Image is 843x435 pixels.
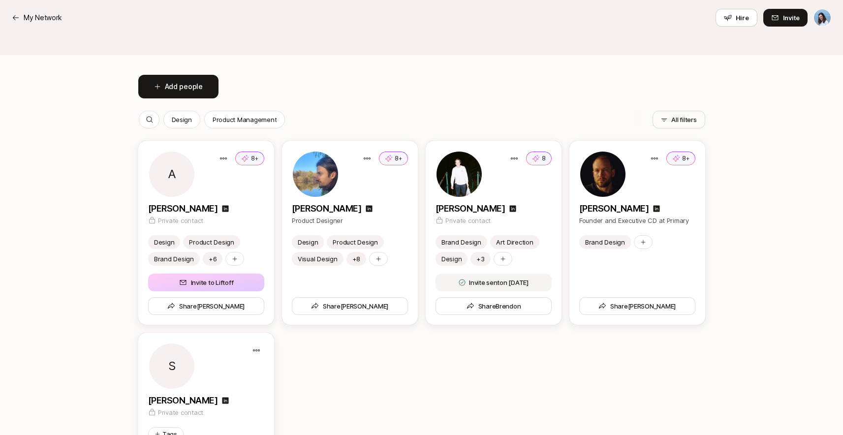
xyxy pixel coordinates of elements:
[653,111,705,128] button: All filters
[158,216,203,225] p: Private contact
[138,75,219,98] button: Add people
[436,274,552,291] button: Invite senton [DATE]
[441,237,481,247] p: Brand Design
[292,202,361,216] p: [PERSON_NAME]
[813,9,831,27] button: Dan Tase
[814,9,831,26] img: Dan Tase
[154,254,194,264] p: Brand Design
[167,301,245,311] span: Share [PERSON_NAME]
[298,237,318,247] p: Design
[441,254,462,264] p: Design
[282,141,418,325] a: 8+[PERSON_NAME]Product DesignerDesignProduct DesignVisual Design+8Share[PERSON_NAME]
[158,407,203,417] p: Private contact
[213,115,277,124] p: Product Management
[167,168,176,180] p: A
[251,154,258,163] p: 8+
[154,237,174,247] p: Design
[580,152,625,197] img: 26d23996_e204_480d_826d_8aac4dc78fb2.jpg
[148,202,218,216] p: [PERSON_NAME]
[579,202,649,216] p: [PERSON_NAME]
[235,152,264,165] button: 8+
[666,152,695,165] button: 8+
[466,301,521,311] span: Share Brendon
[436,202,505,216] p: [PERSON_NAME]
[445,216,491,225] p: Private contact
[716,9,757,27] button: Hire
[24,12,62,24] p: My Network
[148,297,264,315] button: Share[PERSON_NAME]
[585,237,625,247] p: Brand Design
[579,297,695,315] button: Share[PERSON_NAME]
[426,141,562,325] a: 8[PERSON_NAME]Private contactBrand DesignArt DirectionDesign+3Invite senton [DATE]ShareBrendon
[148,274,264,291] button: Invite to Liftoff
[298,254,338,264] p: Visual Design
[395,154,402,163] p: 8+
[458,278,529,287] span: Invite sent on [DATE]
[208,254,216,264] p: +6
[476,254,484,264] p: +3
[138,141,274,325] a: A8+[PERSON_NAME]Private contactDesignProduct DesignBrand Design+6Invite to LiftoffShare[PERSON_NAME]
[542,154,546,163] p: 8
[526,152,552,165] button: 8
[352,254,360,264] p: +8
[189,237,234,247] p: Product Design
[569,141,705,325] a: 8+[PERSON_NAME]Founder and Executive CD at PrimaryBrand DesignShare[PERSON_NAME]
[333,237,377,247] p: Product Design
[496,237,533,247] p: Art Direction
[311,301,388,311] span: Share [PERSON_NAME]
[763,9,808,27] button: Invite
[579,216,695,225] p: Founder and Executive CD at Primary
[293,152,338,197] img: 6a30bde6_9a81_45da_a8b3_f75bcd065425.jpg
[379,152,408,165] button: 8+
[598,301,676,311] span: Share [PERSON_NAME]
[736,13,749,23] span: Hire
[168,360,175,372] p: S
[436,297,552,315] button: ShareBrendon
[148,394,218,407] p: [PERSON_NAME]
[292,297,408,315] button: Share[PERSON_NAME]
[682,154,689,163] p: 8+
[172,115,192,124] p: Design
[292,216,408,225] p: Product Designer
[783,13,800,23] span: Invite
[437,152,482,197] img: a084f4ea_e297_4904_9397_893f7d3bd817.jpg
